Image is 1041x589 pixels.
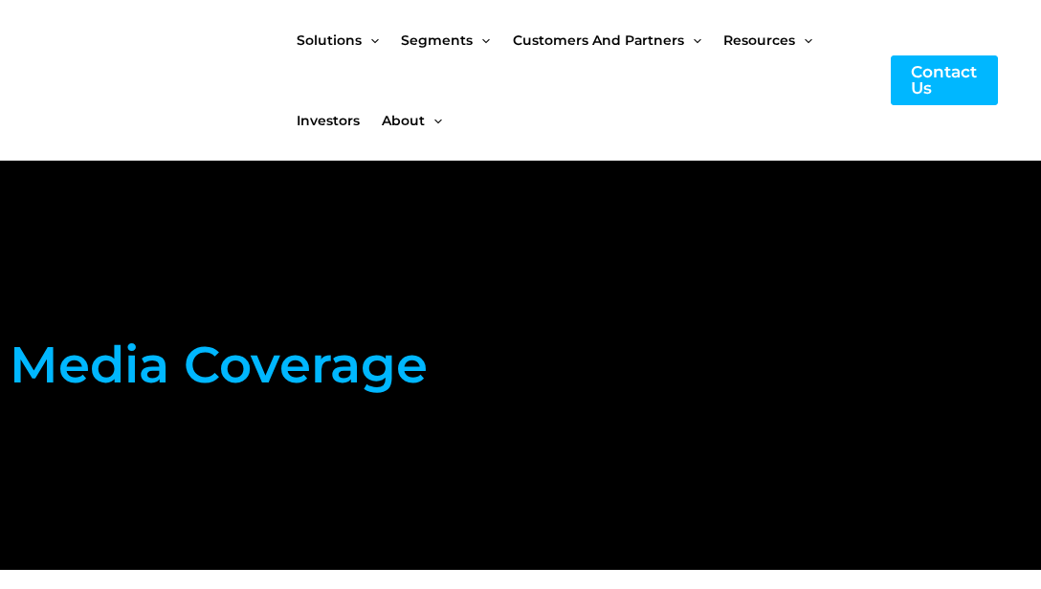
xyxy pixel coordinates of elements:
[10,327,517,404] h1: Media Coverage
[425,80,442,161] span: Menu Toggle
[382,80,425,161] span: About
[297,80,382,161] a: Investors
[297,80,360,161] span: Investors
[891,55,998,105] a: Contact Us
[33,41,263,120] img: CyberCatch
